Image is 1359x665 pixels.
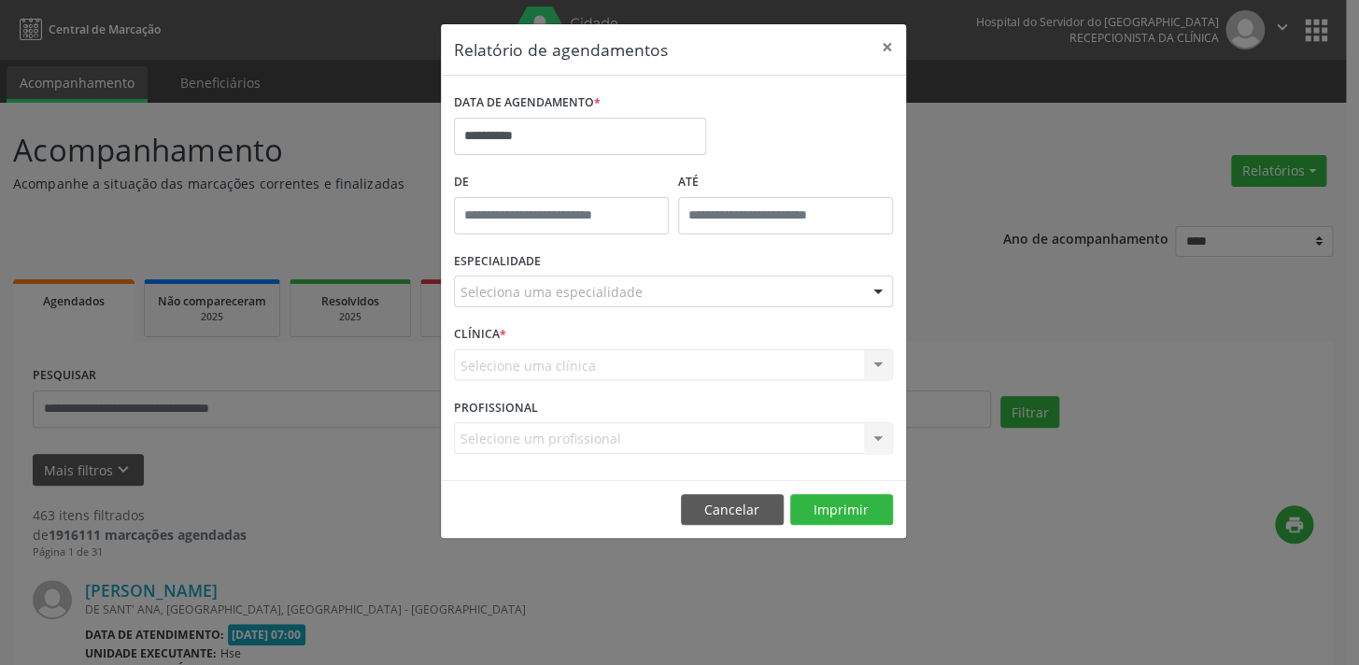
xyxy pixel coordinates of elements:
[454,393,538,422] label: PROFISSIONAL
[790,494,893,526] button: Imprimir
[678,168,893,197] label: ATÉ
[460,282,643,302] span: Seleciona uma especialidade
[454,89,601,118] label: DATA DE AGENDAMENTO
[454,248,541,276] label: ESPECIALIDADE
[869,24,906,70] button: Close
[454,168,669,197] label: De
[681,494,784,526] button: Cancelar
[454,320,506,349] label: CLÍNICA
[454,37,668,62] h5: Relatório de agendamentos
